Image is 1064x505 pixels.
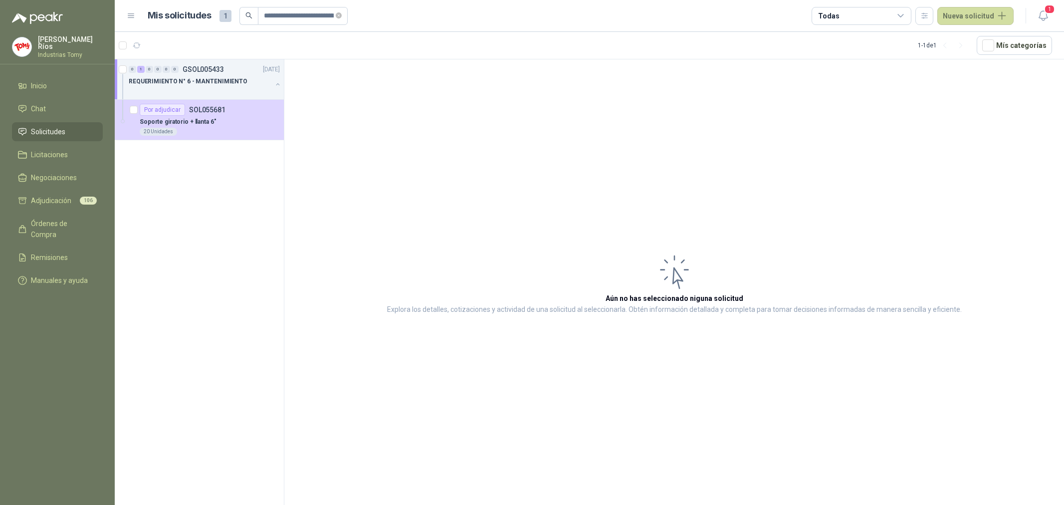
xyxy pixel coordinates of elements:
span: close-circle [336,12,342,18]
a: Órdenes de Compra [12,214,103,244]
span: Negociaciones [31,172,77,183]
div: 1 [137,66,145,73]
div: 0 [129,66,136,73]
a: Negociaciones [12,168,103,187]
span: close-circle [336,11,342,20]
button: Mís categorías [977,36,1052,55]
a: Por adjudicarSOL055681Soporte giratorio + llanta 6"20 Unidades [115,100,284,140]
a: Adjudicación106 [12,191,103,210]
span: 1 [1044,4,1055,14]
h3: Aún no has seleccionado niguna solicitud [606,293,743,304]
span: 106 [80,197,97,205]
span: Inicio [31,80,47,91]
img: Logo peakr [12,12,63,24]
p: [DATE] [263,65,280,74]
p: [PERSON_NAME] Ríos [38,36,103,50]
div: 0 [171,66,179,73]
div: 0 [146,66,153,73]
p: REQUERIMIENTO N° 6 - MANTENIMIENTO [129,77,247,86]
p: GSOL005433 [183,66,224,73]
p: SOL055681 [189,106,225,113]
img: Company Logo [12,37,31,56]
p: Explora los detalles, cotizaciones y actividad de una solicitud al seleccionarla. Obtén informaci... [387,304,962,316]
div: 0 [163,66,170,73]
button: Nueva solicitud [937,7,1014,25]
span: Remisiones [31,252,68,263]
span: Licitaciones [31,149,68,160]
a: Chat [12,99,103,118]
a: Licitaciones [12,145,103,164]
button: 1 [1034,7,1052,25]
a: 0 1 0 0 0 0 GSOL005433[DATE] REQUERIMIENTO N° 6 - MANTENIMIENTO [129,63,282,95]
span: search [245,12,252,19]
span: Chat [31,103,46,114]
span: Órdenes de Compra [31,218,93,240]
span: Manuales y ayuda [31,275,88,286]
span: Solicitudes [31,126,65,137]
a: Solicitudes [12,122,103,141]
a: Inicio [12,76,103,95]
a: Remisiones [12,248,103,267]
a: Manuales y ayuda [12,271,103,290]
div: Todas [818,10,839,21]
span: 1 [219,10,231,22]
span: Adjudicación [31,195,71,206]
div: 1 - 1 de 1 [918,37,969,53]
div: 0 [154,66,162,73]
div: 20 Unidades [140,128,177,136]
h1: Mis solicitudes [148,8,212,23]
p: Industrias Tomy [38,52,103,58]
p: Soporte giratorio + llanta 6" [140,117,216,127]
div: Por adjudicar [140,104,185,116]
